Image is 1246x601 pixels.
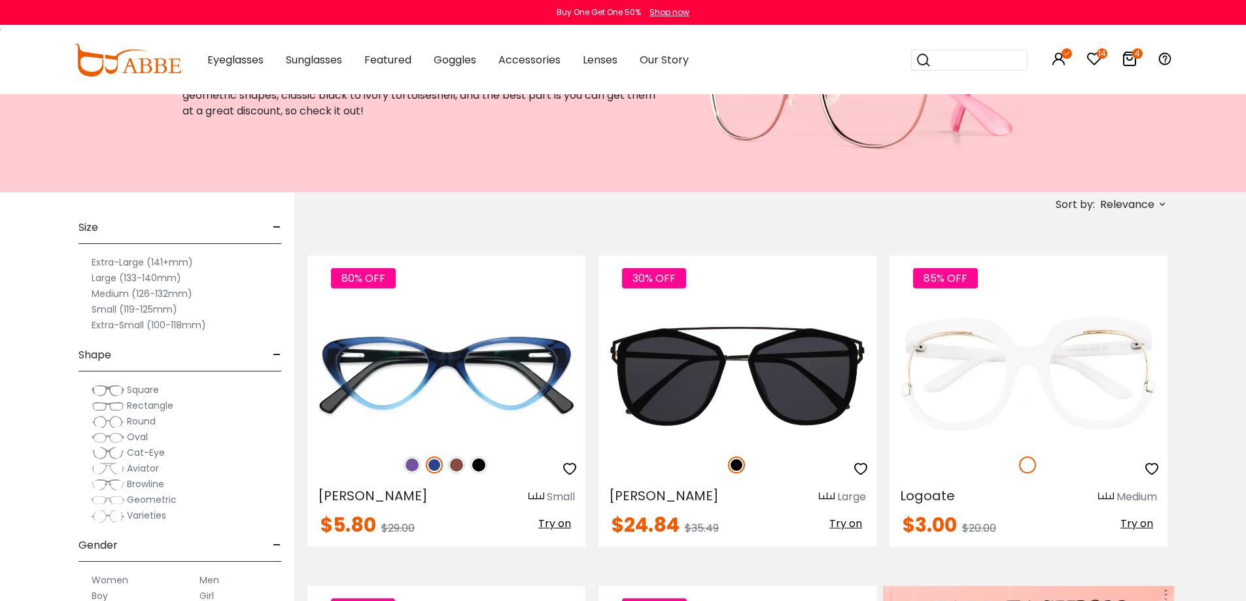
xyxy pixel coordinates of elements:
[498,52,561,67] span: Accessories
[381,521,415,536] span: $29.00
[127,415,156,428] span: Round
[829,516,862,531] span: Try on
[913,268,978,288] span: 85% OFF
[426,456,443,473] img: Blue
[92,509,124,523] img: Varieties.png
[609,487,719,505] span: [PERSON_NAME]
[837,489,866,505] div: Large
[92,317,206,333] label: Extra-Small (100-118mm)
[547,489,575,505] div: Small
[331,268,396,288] span: 80% OFF
[307,303,585,442] img: Blue Hannah - Acetate ,Universal Bridge Fit
[962,521,996,536] span: $20.00
[640,52,689,67] span: Our Story
[92,301,177,317] label: Small (119-125mm)
[819,492,835,502] img: size ruler
[78,339,111,371] span: Shape
[92,572,128,588] label: Women
[649,7,689,18] div: Shop now
[1120,516,1153,531] span: Try on
[1116,515,1157,532] button: Try on
[78,212,98,243] span: Size
[1056,197,1095,212] span: Sort by:
[92,270,181,286] label: Large (133-140mm)
[127,446,165,459] span: Cat-Eye
[92,494,124,507] img: Geometric.png
[92,447,124,460] img: Cat-Eye.png
[92,286,192,301] label: Medium (126-132mm)
[1116,489,1157,505] div: Medium
[127,477,164,490] span: Browline
[1100,193,1154,216] span: Relevance
[364,52,411,67] span: Featured
[127,493,177,506] span: Geometric
[643,7,689,18] a: Shop now
[1097,48,1107,59] i: 14
[78,530,118,561] span: Gender
[448,456,465,473] img: Brown
[92,384,124,397] img: Square.png
[92,415,124,428] img: Round.png
[538,516,571,531] span: Try on
[199,572,219,588] label: Men
[903,511,957,539] span: $3.00
[1122,54,1137,69] a: 4
[1019,456,1036,473] img: White
[685,521,719,536] span: $35.49
[273,339,281,371] span: -
[728,456,745,473] img: Black
[1098,492,1114,502] img: size ruler
[127,509,166,522] span: Varieties
[92,400,124,413] img: Rectangle.png
[890,303,1168,442] img: White Logoate - Plastic ,Universal Bridge Fit
[612,511,680,539] span: $24.84
[583,52,617,67] span: Lenses
[273,530,281,561] span: -
[320,511,376,539] span: $5.80
[127,383,159,396] span: Square
[528,492,544,502] img: size ruler
[127,462,159,475] span: Aviator
[127,430,148,443] span: Oval
[404,456,421,473] img: Purple
[92,254,193,270] label: Extra-Large (141+mm)
[557,7,641,18] div: Buy One Get One 50%
[1086,54,1102,69] a: 14
[470,456,487,473] img: Black
[286,52,342,67] span: Sunglasses
[127,399,173,412] span: Rectangle
[534,515,575,532] button: Try on
[622,268,686,288] span: 30% OFF
[318,487,428,505] span: [PERSON_NAME]
[598,303,876,442] img: Black Lydia - Combination,Metal,TR ,Universal Bridge Fit
[825,515,866,532] button: Try on
[92,478,124,491] img: Browline.png
[92,431,124,444] img: Oval.png
[273,212,281,243] span: -
[74,44,181,77] img: abbeglasses.com
[434,52,476,67] span: Goggles
[207,52,264,67] span: Eyeglasses
[1132,48,1143,59] i: 4
[92,462,124,475] img: Aviator.png
[900,487,955,505] span: Logoate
